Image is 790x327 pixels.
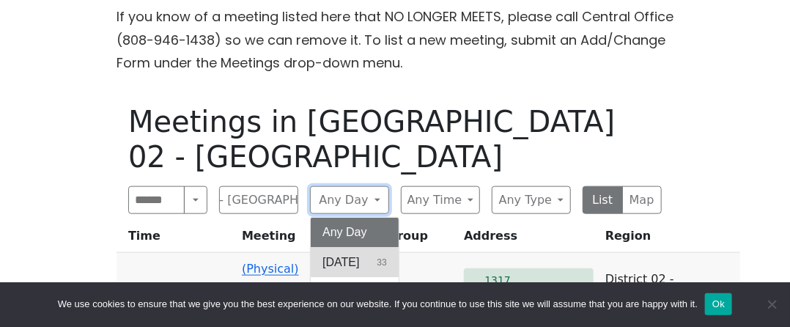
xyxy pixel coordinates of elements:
[458,226,599,253] th: Address
[583,186,623,214] button: List
[236,226,313,253] th: Meeting
[705,293,732,315] button: Ok
[311,277,399,306] button: [DATE]43 results
[128,186,185,214] input: Search
[219,186,298,214] button: District 02 - [GEOGRAPHIC_DATA]
[58,297,698,312] span: We use cookies to ensure that we give you the best experience on our website. If you continue to ...
[492,186,571,214] button: Any Type
[622,186,662,214] button: Map
[484,271,588,307] span: 1317 [PERSON_NAME]
[322,254,359,271] span: [DATE]
[311,218,399,247] button: Any Day
[128,104,662,174] h1: Meetings in [GEOGRAPHIC_DATA] 02 - [GEOGRAPHIC_DATA]
[184,186,207,214] button: Search
[401,186,480,214] button: Any Time
[377,256,386,269] span: 33 results
[242,262,304,317] a: (Physical) Downtown Lunch
[117,226,236,253] th: Time
[128,279,185,300] span: 12:00 PM
[764,297,779,312] span: No
[599,226,740,253] th: Region
[599,253,740,327] td: District 02 - [GEOGRAPHIC_DATA]
[117,5,673,75] p: If you know of a meeting listed here that NO LONGER MEETS, please call Central Office (808-946-14...
[191,279,230,300] span: [DATE]
[311,248,399,277] button: [DATE]33 results
[310,186,389,214] button: Any Day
